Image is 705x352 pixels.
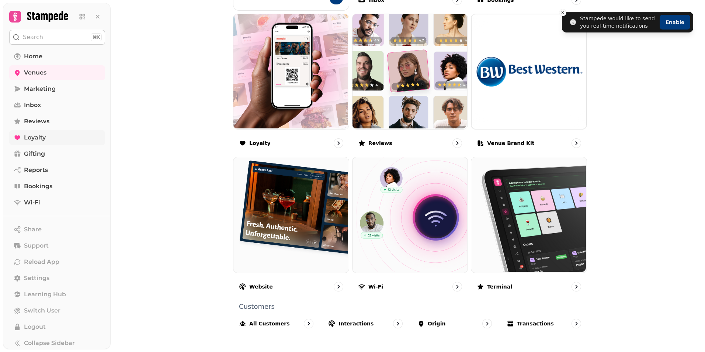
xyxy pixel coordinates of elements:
a: Loyalty [9,130,105,145]
a: Settings [9,271,105,286]
span: Collapse Sidebar [24,339,75,348]
button: Enable [660,15,690,30]
img: Website [233,156,348,272]
span: Reports [24,166,48,175]
span: Venues [24,68,46,77]
button: Search⌘K [9,30,105,45]
div: Stampede would like to send you real-time notifications [580,15,657,30]
button: Collapse Sidebar [9,336,105,351]
a: Interactions [322,313,409,334]
span: Loyalty [24,133,46,142]
span: Learning Hub [24,290,66,299]
svg: go to [335,283,342,290]
button: Switch User [9,303,105,318]
svg: go to [573,320,580,327]
p: Customers [239,303,587,310]
svg: go to [305,320,312,327]
a: Wi-FiWi-Fi [352,157,468,297]
a: WebsiteWebsite [233,157,349,297]
span: Inbox [24,101,41,110]
p: Search [23,33,43,42]
span: Reviews [24,117,49,126]
button: Share [9,222,105,237]
svg: go to [573,139,580,147]
a: Home [9,49,105,64]
p: Website [249,283,273,290]
svg: go to [394,320,402,327]
p: Origin [428,320,445,327]
span: Wi-Fi [24,198,40,207]
p: Interactions [338,320,374,327]
p: Wi-Fi [368,283,383,290]
a: ReviewsReviews [352,14,468,154]
a: Transactions [501,313,587,334]
a: Reports [9,163,105,177]
svg: go to [573,283,580,290]
p: Loyalty [249,139,271,147]
a: Marketing [9,82,105,96]
a: Venues [9,65,105,80]
a: Reviews [9,114,105,129]
span: Bookings [24,182,52,191]
svg: go to [483,320,491,327]
div: ⌘K [91,33,102,41]
svg: go to [454,283,461,290]
a: Venue brand kit [471,14,587,154]
span: Switch User [24,306,60,315]
a: Learning Hub [9,287,105,302]
p: Reviews [368,139,392,147]
a: Gifting [9,146,105,161]
img: Reviews [352,13,467,129]
span: Marketing [24,84,56,93]
span: Gifting [24,149,45,158]
svg: go to [454,139,461,147]
a: Inbox [9,98,105,113]
a: All customers [233,313,319,334]
a: Bookings [9,179,105,194]
a: Wi-Fi [9,195,105,210]
span: Share [24,225,42,234]
a: Origin [411,313,498,334]
img: Wi-Fi [352,156,467,272]
svg: go to [335,139,342,147]
button: Support [9,238,105,253]
img: aHR0cHM6Ly9maWxlcy5zdGFtcGVkZS5haS9hYjBhNTNhZS03ZmIxLTQwOWUtYWFlYy1jMWQ4NGI1MGUwYzUvbWVkaWEvZjc4N... [472,14,586,129]
span: Support [24,241,49,250]
button: Close toast [559,9,566,16]
button: Logout [9,320,105,334]
span: Logout [24,322,46,331]
p: Venue brand kit [487,139,534,147]
button: Reload App [9,255,105,269]
img: Terminal [470,156,586,272]
span: Settings [24,274,49,283]
p: All customers [249,320,290,327]
a: TerminalTerminal [471,157,587,297]
p: Transactions [517,320,554,327]
p: Terminal [487,283,512,290]
span: Reload App [24,258,59,266]
a: LoyaltyLoyalty [233,14,349,154]
img: Loyalty [233,13,348,129]
span: Home [24,52,42,61]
